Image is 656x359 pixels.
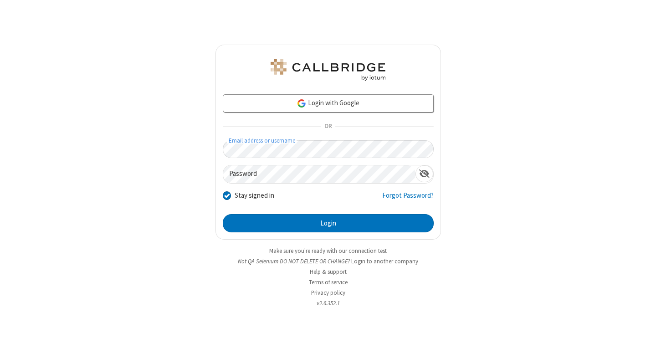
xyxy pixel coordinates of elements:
[309,278,348,286] a: Terms of service
[269,59,387,81] img: QA Selenium DO NOT DELETE OR CHANGE
[215,299,441,308] li: v2.6.352.1
[235,190,274,201] label: Stay signed in
[321,120,335,133] span: OR
[269,247,387,255] a: Make sure you're ready with our connection test
[223,94,434,113] a: Login with Google
[223,214,434,232] button: Login
[223,140,434,158] input: Email address or username
[415,165,433,182] div: Show password
[633,335,649,353] iframe: Chat
[297,98,307,108] img: google-icon.png
[351,257,418,266] button: Login to another company
[311,289,345,297] a: Privacy policy
[223,165,415,183] input: Password
[215,257,441,266] li: Not QA Selenium DO NOT DELETE OR CHANGE?
[382,190,434,208] a: Forgot Password?
[310,268,347,276] a: Help & support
